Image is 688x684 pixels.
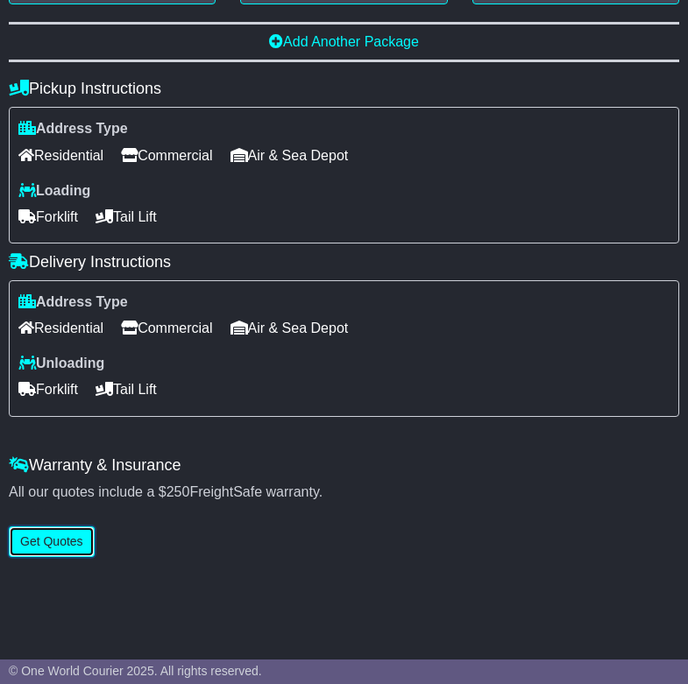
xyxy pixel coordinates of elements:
[18,203,78,230] span: Forklift
[18,376,78,403] span: Forklift
[167,484,190,499] span: 250
[18,355,104,371] label: Unloading
[9,526,95,557] button: Get Quotes
[96,203,157,230] span: Tail Lift
[18,120,128,137] label: Address Type
[231,314,349,342] span: Air & Sea Depot
[9,456,679,475] h4: Warranty & Insurance
[231,142,349,169] span: Air & Sea Depot
[9,483,679,500] div: All our quotes include a $ FreightSafe warranty.
[121,314,212,342] span: Commercial
[121,142,212,169] span: Commercial
[96,376,157,403] span: Tail Lift
[18,314,103,342] span: Residential
[18,293,128,310] label: Address Type
[9,80,679,98] h4: Pickup Instructions
[9,253,679,271] h4: Delivery Instructions
[18,142,103,169] span: Residential
[18,182,90,199] label: Loading
[9,664,262,678] span: © One World Courier 2025. All rights reserved.
[269,34,419,49] a: Add Another Package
